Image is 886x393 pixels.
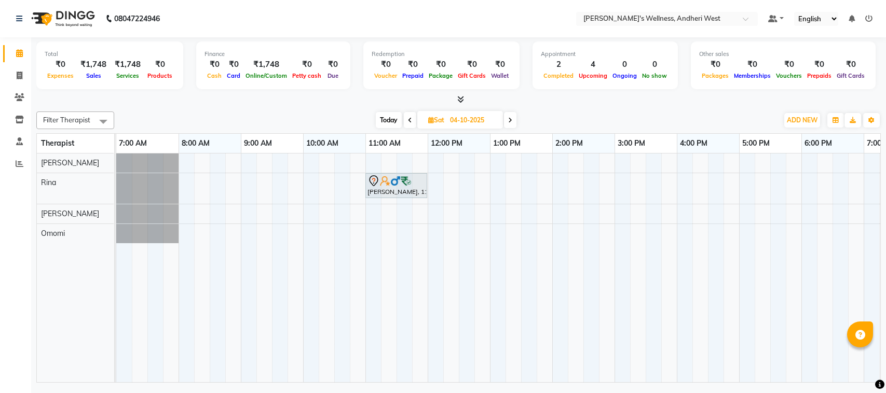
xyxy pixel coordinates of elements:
a: 11:00 AM [366,136,403,151]
div: 0 [610,59,639,71]
span: Gift Cards [834,72,867,79]
span: Memberships [731,72,773,79]
span: Prepaid [400,72,426,79]
span: Cash [205,72,224,79]
div: 2 [541,59,576,71]
div: ₹0 [145,59,175,71]
div: ₹1,748 [111,59,145,71]
div: Redemption [372,50,511,59]
div: ₹0 [773,59,805,71]
span: Omomi [41,229,65,238]
div: ₹0 [45,59,76,71]
b: 08047224946 [114,4,160,33]
span: Therapist [41,138,74,148]
a: 4:00 PM [677,136,710,151]
span: Ongoing [610,72,639,79]
span: Gift Cards [455,72,488,79]
span: No show [639,72,670,79]
div: Finance [205,50,342,59]
div: ₹0 [324,59,342,71]
span: ADD NEW [787,116,817,124]
span: Upcoming [576,72,610,79]
div: ₹0 [699,59,731,71]
a: 1:00 PM [490,136,523,151]
a: 12:00 PM [428,136,465,151]
div: ₹0 [834,59,867,71]
div: ₹0 [372,59,400,71]
a: 5:00 PM [740,136,772,151]
div: Other sales [699,50,867,59]
div: ₹0 [224,59,243,71]
span: Card [224,72,243,79]
a: 8:00 AM [179,136,212,151]
span: Packages [699,72,731,79]
span: Voucher [372,72,400,79]
div: Total [45,50,175,59]
a: 10:00 AM [304,136,341,151]
span: Package [426,72,455,79]
span: Online/Custom [243,72,290,79]
a: 9:00 AM [241,136,275,151]
span: Due [325,72,341,79]
span: Products [145,72,175,79]
a: 7:00 AM [116,136,149,151]
div: ₹1,748 [76,59,111,71]
span: Wallet [488,72,511,79]
input: 2025-10-04 [447,113,499,128]
div: ₹0 [205,59,224,71]
span: Prepaids [805,72,834,79]
div: ₹0 [455,59,488,71]
span: Petty cash [290,72,324,79]
div: ₹1,748 [243,59,290,71]
div: 4 [576,59,610,71]
div: ₹0 [731,59,773,71]
img: logo [26,4,98,33]
div: ₹0 [488,59,511,71]
span: Sales [84,72,104,79]
button: ADD NEW [784,113,820,128]
span: [PERSON_NAME] [41,158,99,167]
div: ₹0 [805,59,834,71]
span: Today [376,112,402,128]
span: Rina [41,178,56,187]
span: Filter Therapist [43,116,90,124]
span: [PERSON_NAME] [41,209,99,218]
iframe: chat widget [842,352,876,383]
span: Completed [541,72,576,79]
div: ₹0 [400,59,426,71]
span: Services [114,72,142,79]
span: Vouchers [773,72,805,79]
a: 3:00 PM [615,136,648,151]
div: ₹0 [426,59,455,71]
div: ₹0 [290,59,324,71]
a: 6:00 PM [802,136,835,151]
div: [PERSON_NAME], 11:00 AM-12:00 PM, [DATE] Offer 60 Min [366,175,426,197]
span: Sat [426,116,447,124]
span: Expenses [45,72,76,79]
div: 0 [639,59,670,71]
div: Appointment [541,50,670,59]
a: 2:00 PM [553,136,585,151]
